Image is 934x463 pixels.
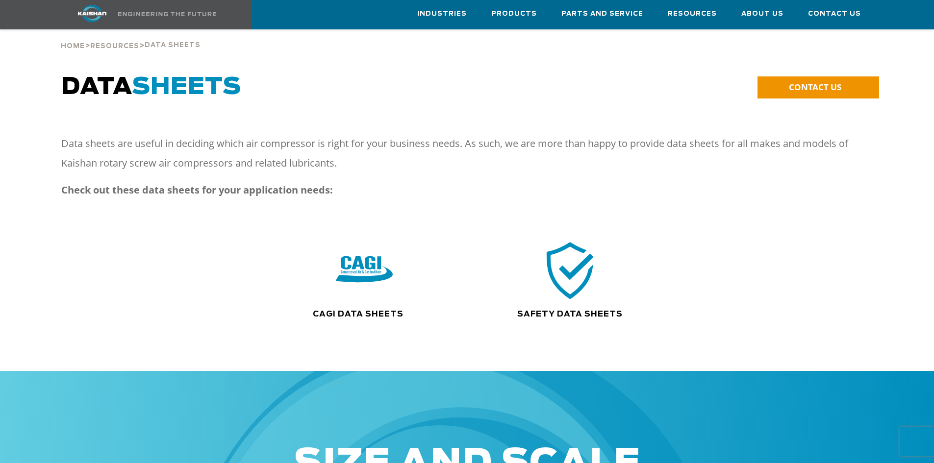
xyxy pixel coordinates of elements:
span: Contact Us [808,8,861,20]
a: Contact Us [808,0,861,27]
span: Resources [90,43,139,49]
span: Home [61,43,85,49]
img: CAGI [336,242,393,299]
a: About Us [741,0,783,27]
a: Resources [668,0,717,27]
a: Products [491,0,537,27]
span: Industries [417,8,467,20]
a: Industries [417,0,467,27]
a: CAGI Data Sheets [313,310,404,318]
span: SHEETS [132,75,241,99]
img: Engineering the future [118,12,216,16]
img: safety icon [539,239,602,302]
div: CAGI [261,242,467,299]
a: Resources [90,41,139,50]
span: Parts and Service [561,8,643,20]
a: Home [61,41,85,50]
span: Products [491,8,537,20]
span: CONTACT US [789,81,841,93]
span: Resources [668,8,717,20]
span: Data Sheets [145,42,201,49]
div: safety icon [475,242,664,299]
p: Data sheets are useful in deciding which air compressor is right for your business needs. As such... [61,134,856,173]
span: About Us [741,8,783,20]
a: Parts and Service [561,0,643,27]
span: DATA [61,75,241,99]
div: > > [61,17,201,54]
img: kaishan logo [55,5,129,22]
a: Safety Data Sheets [517,310,623,318]
a: CONTACT US [757,76,879,98]
strong: Check out these data sheets for your application needs: [61,183,333,196]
